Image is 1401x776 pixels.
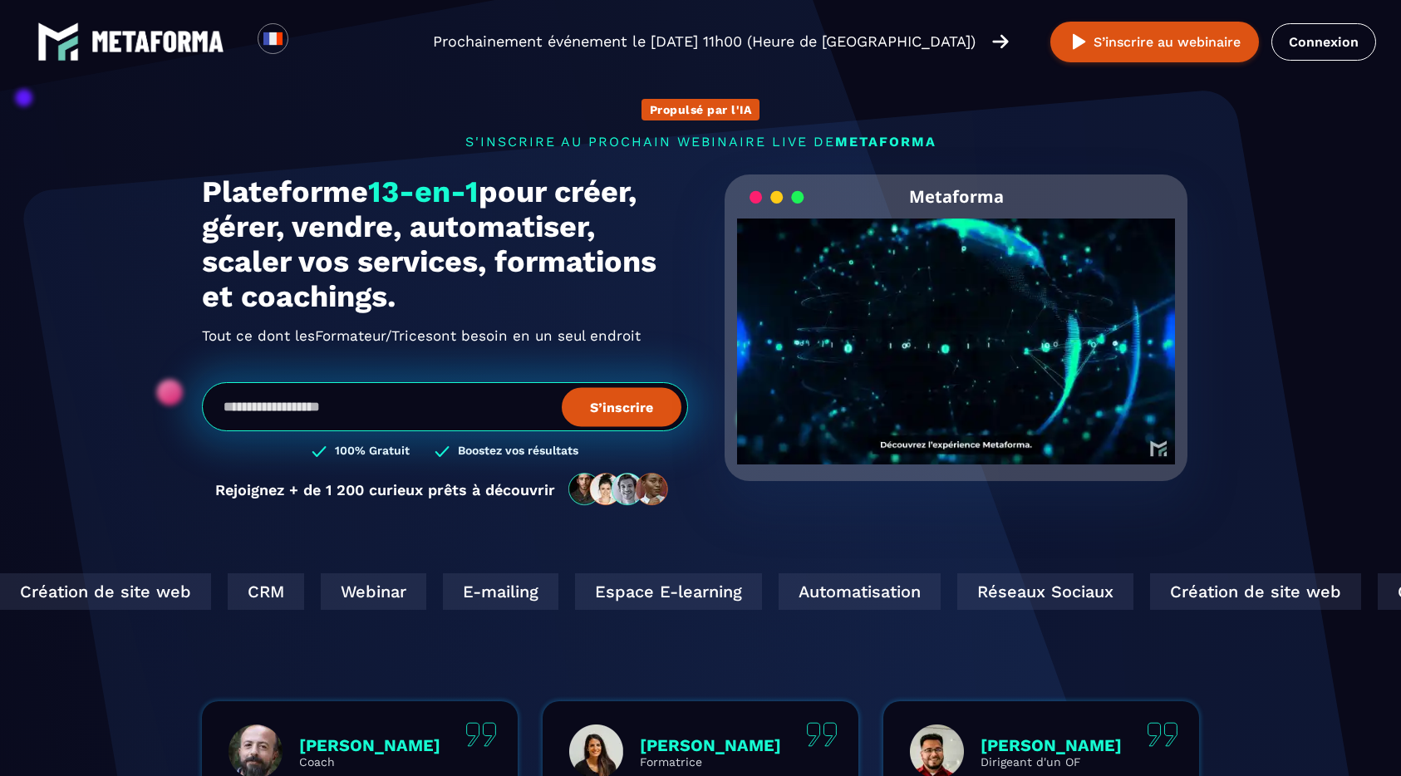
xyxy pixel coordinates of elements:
[1147,722,1178,747] img: quote
[563,472,675,507] img: community-people
[202,174,688,314] h1: Plateforme pour créer, gérer, vendre, automatiser, scaler vos services, formations et coachings.
[37,21,79,62] img: logo
[1069,32,1089,52] img: play
[368,174,479,209] span: 13-en-1
[299,755,440,769] p: Coach
[202,134,1199,150] p: s'inscrire au prochain webinaire live de
[313,573,419,610] div: Webinar
[299,735,440,755] p: [PERSON_NAME]
[91,31,224,52] img: logo
[312,444,327,459] img: checked
[981,755,1122,769] p: Dirigeant d'un OF
[302,32,315,52] input: Search for option
[981,735,1122,755] p: [PERSON_NAME]
[737,219,1175,437] video: Your browser does not support the video tag.
[335,444,410,459] h3: 100% Gratuit
[650,103,752,116] p: Propulsé par l'IA
[220,573,297,610] div: CRM
[835,134,936,150] span: METAFORMA
[992,32,1009,51] img: arrow-right
[1143,573,1354,610] div: Création de site web
[1271,23,1376,61] a: Connexion
[771,573,933,610] div: Automatisation
[750,189,804,205] img: loading
[288,23,329,60] div: Search for option
[315,322,433,349] span: Formateur/Trices
[215,481,555,499] p: Rejoignez + de 1 200 curieux prêts à découvrir
[568,573,755,610] div: Espace E-learning
[1050,22,1259,62] button: S’inscrire au webinaire
[202,322,688,349] h2: Tout ce dont les ont besoin en un seul endroit
[562,387,681,426] button: S’inscrire
[435,444,450,459] img: checked
[640,735,781,755] p: [PERSON_NAME]
[458,444,578,459] h3: Boostez vos résultats
[640,755,781,769] p: Formatrice
[465,722,497,747] img: quote
[435,573,551,610] div: E-mailing
[433,30,976,53] p: Prochainement événement le [DATE] 11h00 (Heure de [GEOGRAPHIC_DATA])
[950,573,1126,610] div: Réseaux Sociaux
[263,28,283,49] img: fr
[806,722,838,747] img: quote
[909,174,1004,219] h2: Metaforma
